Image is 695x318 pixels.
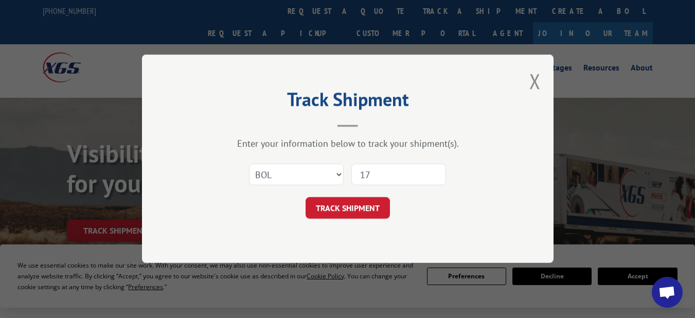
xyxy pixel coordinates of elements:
button: Close modal [529,67,541,95]
div: Open chat [652,277,683,308]
button: TRACK SHIPMENT [306,198,390,219]
h2: Track Shipment [193,92,502,112]
div: Enter your information below to track your shipment(s). [193,138,502,150]
input: Number(s) [351,164,446,186]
